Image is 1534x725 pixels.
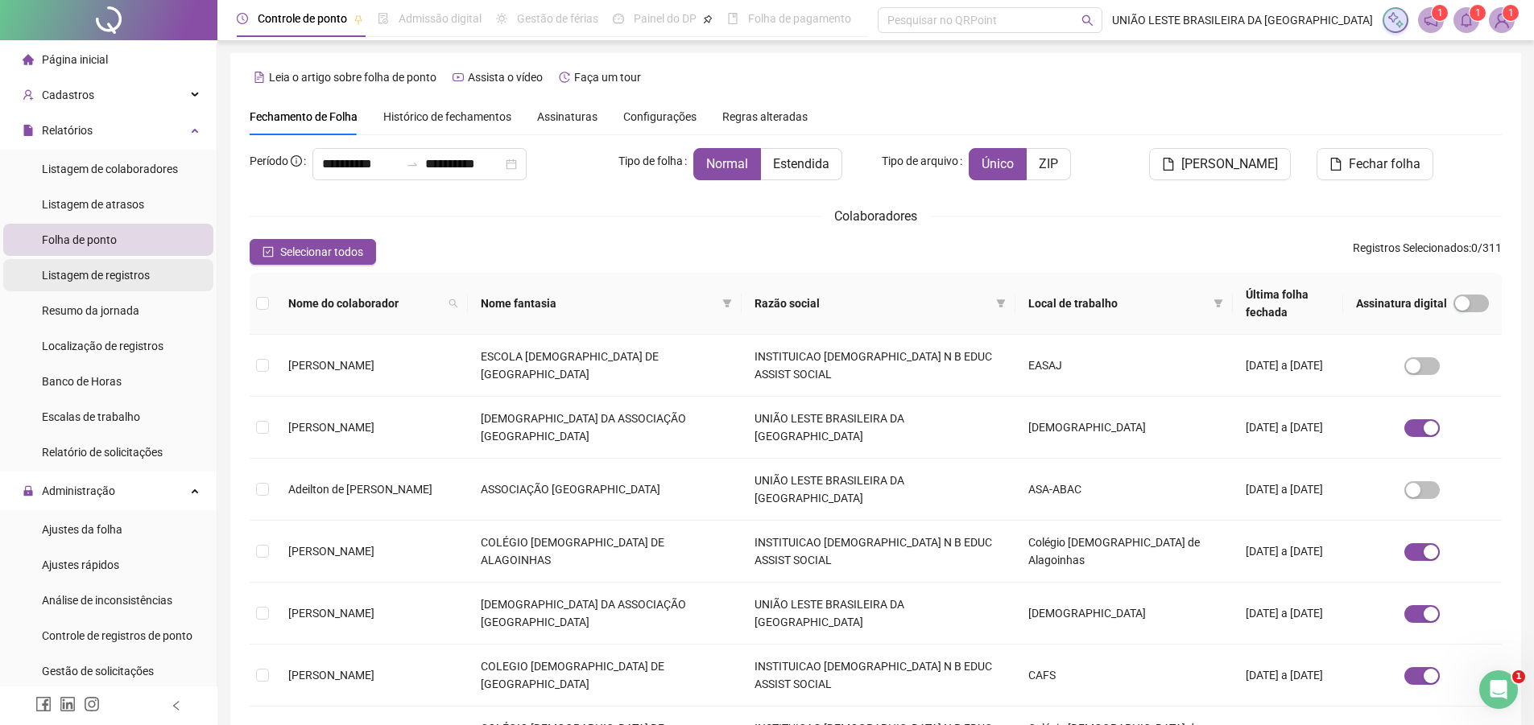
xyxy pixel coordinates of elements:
[42,124,93,137] span: Relatórios
[42,523,122,536] span: Ajustes da folha
[574,71,641,84] span: Faça um tour
[445,291,461,315] span: search
[378,13,389,24] span: file-done
[35,696,52,712] span: facebook
[1479,670,1518,709] iframe: Intercom live chat
[742,335,1015,397] td: INSTITUICAO [DEMOGRAPHIC_DATA] N B EDUC ASSIST SOCIAL
[291,155,302,167] span: info-circle
[559,72,570,83] span: history
[1015,521,1233,583] td: Colégio [DEMOGRAPHIC_DATA] de Alagoinhas
[1162,158,1175,171] span: file
[1490,8,1514,32] img: 46995
[1214,299,1223,308] span: filter
[23,485,34,496] span: lock
[1233,273,1343,335] th: Última folha fechada
[496,13,507,24] span: sun
[42,665,154,678] span: Gestão de solicitações
[1233,583,1343,645] td: [DATE] a [DATE]
[727,13,738,24] span: book
[84,696,100,712] span: instagram
[1459,13,1474,27] span: bell
[1424,13,1438,27] span: notification
[634,12,697,25] span: Painel do DP
[1015,335,1233,397] td: EASAJ
[1475,7,1481,19] span: 1
[1015,397,1233,459] td: [DEMOGRAPHIC_DATA]
[250,110,358,123] span: Fechamento de Folha
[288,545,374,558] span: [PERSON_NAME]
[42,594,172,607] span: Análise de inconsistências
[1349,154,1420,174] span: Fechar folha
[449,299,458,308] span: search
[42,558,119,571] span: Ajustes rápidos
[703,14,713,24] span: pushpin
[706,156,748,171] span: Normal
[1387,11,1404,29] img: sparkle-icon.fc2bf0ac1784a2077858766a79e2daf3.svg
[288,483,432,496] span: Adeilton de [PERSON_NAME]
[1233,645,1343,706] td: [DATE] a [DATE]
[742,397,1015,459] td: UNIÃO LESTE BRASILEIRA DA [GEOGRAPHIC_DATA]
[23,54,34,65] span: home
[1437,7,1443,19] span: 1
[722,299,732,308] span: filter
[288,607,374,620] span: [PERSON_NAME]
[1508,7,1514,19] span: 1
[719,291,735,315] span: filter
[263,246,274,257] span: check-square
[288,669,374,682] span: [PERSON_NAME]
[250,154,288,167] span: Período
[23,125,34,136] span: file
[982,156,1014,171] span: Único
[254,72,265,83] span: file-text
[1149,148,1291,180] button: [PERSON_NAME]
[288,359,374,372] span: [PERSON_NAME]
[613,13,624,24] span: dashboard
[834,208,917,224] span: Colaboradores
[60,696,76,712] span: linkedin
[1432,5,1448,21] sup: 1
[1028,295,1207,312] span: Local de trabalho
[722,111,808,122] span: Regras alteradas
[383,110,511,123] span: Histórico de fechamentos
[1015,459,1233,521] td: ASA-ABAC
[250,239,376,265] button: Selecionar todos
[1317,148,1433,180] button: Fechar folha
[269,71,436,84] span: Leia o artigo sobre folha de ponto
[742,645,1015,706] td: INSTITUICAO [DEMOGRAPHIC_DATA] N B EDUC ASSIST SOCIAL
[993,291,1009,315] span: filter
[755,295,990,312] span: Razão social
[468,583,742,645] td: [DEMOGRAPHIC_DATA] DA ASSOCIAÇÃO [GEOGRAPHIC_DATA]
[1081,14,1094,27] span: search
[882,152,958,170] span: Tipo de arquivo
[468,71,543,84] span: Assista o vídeo
[623,111,697,122] span: Configurações
[1039,156,1058,171] span: ZIP
[1503,5,1519,21] sup: Atualize o seu contato no menu Meus Dados
[42,375,122,388] span: Banco de Horas
[288,421,374,434] span: [PERSON_NAME]
[399,12,482,25] span: Admissão digital
[23,89,34,101] span: user-add
[42,163,178,175] span: Listagem de colaboradores
[1015,645,1233,706] td: CAFS
[42,198,144,211] span: Listagem de atrasos
[748,12,851,25] span: Folha de pagamento
[42,446,163,459] span: Relatório de solicitações
[1470,5,1486,21] sup: 1
[996,299,1006,308] span: filter
[1233,335,1343,397] td: [DATE] a [DATE]
[773,156,829,171] span: Estendida
[1353,241,1469,254] span: Registros Selecionados
[42,53,108,66] span: Página inicial
[1015,583,1233,645] td: [DEMOGRAPHIC_DATA]
[280,243,363,261] span: Selecionar todos
[42,340,163,352] span: Localização de registros
[468,397,742,459] td: [DEMOGRAPHIC_DATA] DA ASSOCIAÇÃO [GEOGRAPHIC_DATA]
[537,111,597,122] span: Assinaturas
[1181,154,1278,174] span: [PERSON_NAME]
[742,521,1015,583] td: INSTITUICAO [DEMOGRAPHIC_DATA] N B EDUC ASSIST SOCIAL
[1112,11,1373,29] span: UNIÃO LESTE BRASILEIRA DA [GEOGRAPHIC_DATA]
[742,583,1015,645] td: UNIÃO LESTE BRASILEIRA DA [GEOGRAPHIC_DATA]
[1233,459,1343,521] td: [DATE] a [DATE]
[288,295,442,312] span: Nome do colaborador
